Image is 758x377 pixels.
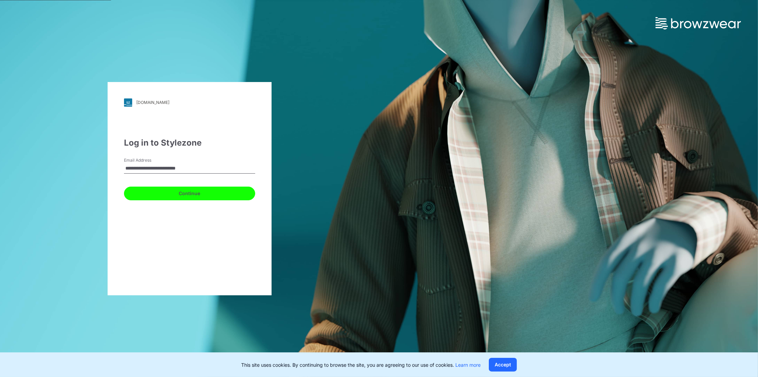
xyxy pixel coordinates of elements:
[656,17,741,29] img: browzwear-logo.73288ffb.svg
[455,362,481,368] a: Learn more
[124,98,255,107] a: [DOMAIN_NAME]
[136,100,169,105] div: [DOMAIN_NAME]
[241,361,481,368] p: This site uses cookies. By continuing to browse the site, you are agreeing to our use of cookies.
[489,358,517,372] button: Accept
[124,98,132,107] img: svg+xml;base64,PHN2ZyB3aWR0aD0iMjgiIGhlaWdodD0iMjgiIHZpZXdCb3g9IjAgMCAyOCAyOCIgZmlsbD0ibm9uZSIgeG...
[124,157,172,163] label: Email Address
[124,187,255,200] button: Continue
[124,137,255,149] div: Log in to Stylezone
